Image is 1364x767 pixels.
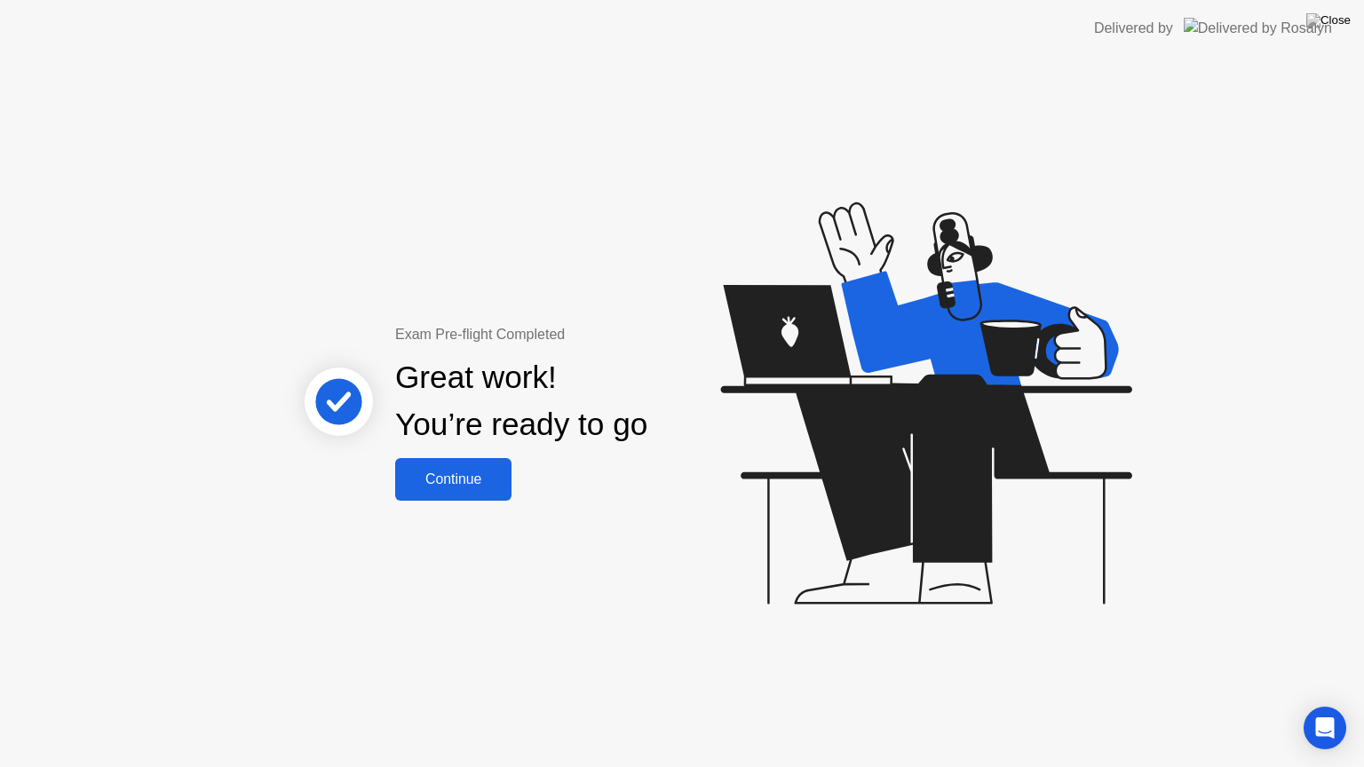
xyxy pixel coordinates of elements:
[1184,18,1332,38] img: Delivered by Rosalyn
[400,471,506,487] div: Continue
[1094,18,1173,39] div: Delivered by
[395,354,647,448] div: Great work! You’re ready to go
[1304,707,1346,749] div: Open Intercom Messenger
[1306,13,1351,28] img: Close
[395,324,762,345] div: Exam Pre-flight Completed
[395,458,511,501] button: Continue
